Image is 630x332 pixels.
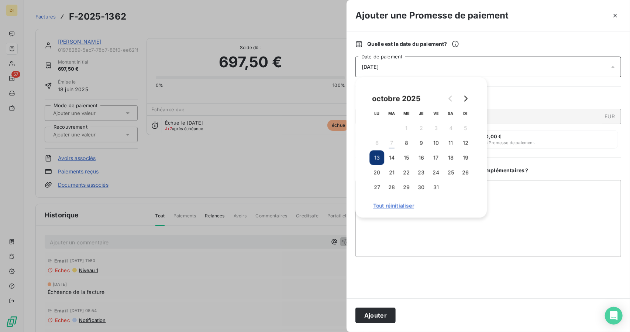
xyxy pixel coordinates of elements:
[384,136,399,150] button: 7
[428,150,443,165] button: 17
[443,91,458,106] button: Go to previous month
[414,121,428,136] button: 2
[399,180,414,195] button: 29
[384,150,399,165] button: 14
[369,106,384,121] th: lundi
[443,121,458,136] button: 4
[384,165,399,180] button: 21
[369,93,423,105] div: octobre 2025
[443,165,458,180] button: 25
[369,136,384,150] button: 6
[458,150,473,165] button: 19
[428,136,443,150] button: 10
[458,136,473,150] button: 12
[414,136,428,150] button: 9
[605,307,623,325] div: Open Intercom Messenger
[399,150,414,165] button: 15
[486,133,502,139] span: 0,00 €
[399,121,414,136] button: 1
[458,106,473,121] th: dimanche
[384,180,399,195] button: 28
[414,180,428,195] button: 30
[399,165,414,180] button: 22
[414,150,428,165] button: 16
[443,136,458,150] button: 11
[428,106,443,121] th: vendredi
[458,165,473,180] button: 26
[362,64,379,70] span: [DATE]
[428,180,443,195] button: 31
[369,165,384,180] button: 20
[414,165,428,180] button: 23
[399,106,414,121] th: mercredi
[443,106,458,121] th: samedi
[355,9,509,22] h3: Ajouter une Promesse de paiement
[414,106,428,121] th: jeudi
[367,40,459,48] span: Quelle est la date du paiement ?
[399,136,414,150] button: 8
[428,165,443,180] button: 24
[369,150,384,165] button: 13
[458,121,473,136] button: 5
[443,150,458,165] button: 18
[428,121,443,136] button: 3
[355,308,396,323] button: Ajouter
[369,180,384,195] button: 27
[373,203,469,209] span: Tout réinitialiser
[458,91,473,106] button: Go to next month
[384,106,399,121] th: mardi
